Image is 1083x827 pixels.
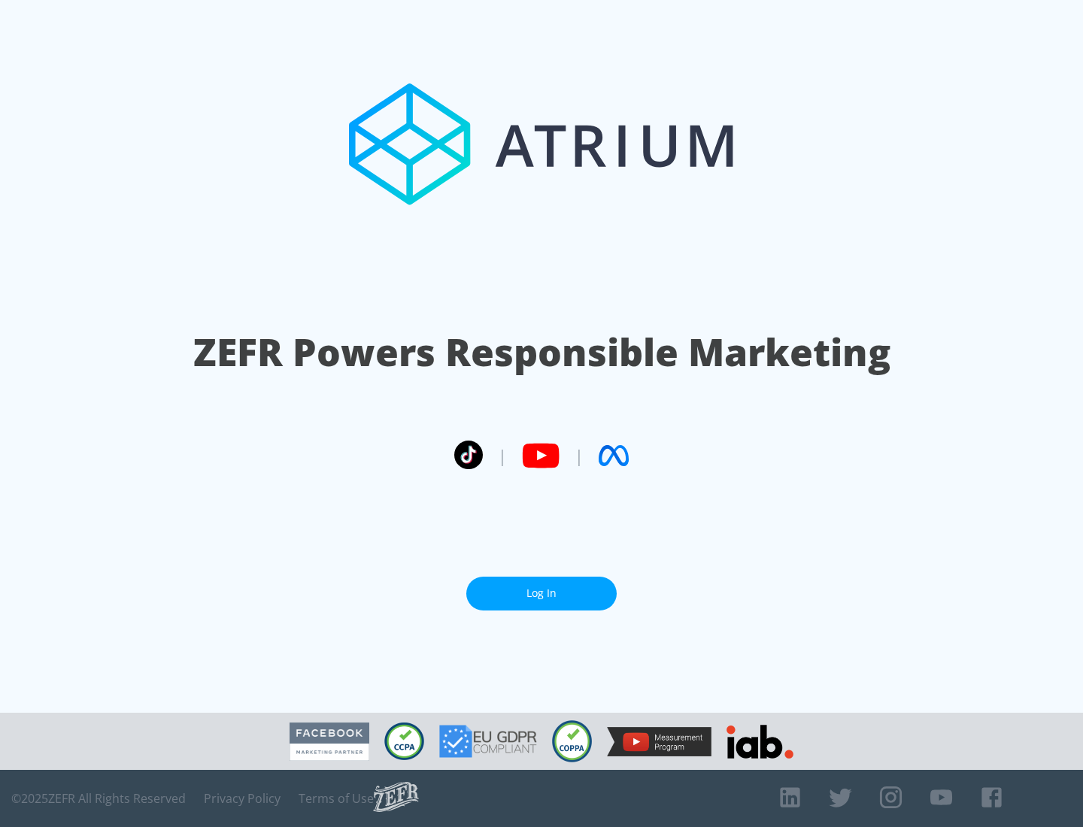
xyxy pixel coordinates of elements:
h1: ZEFR Powers Responsible Marketing [193,326,890,378]
img: CCPA Compliant [384,722,424,760]
img: YouTube Measurement Program [607,727,711,756]
span: © 2025 ZEFR All Rights Reserved [11,791,186,806]
img: COPPA Compliant [552,720,592,762]
span: | [575,444,584,467]
a: Log In [466,577,617,610]
span: | [498,444,507,467]
a: Privacy Policy [204,791,281,806]
img: GDPR Compliant [439,725,537,758]
img: Facebook Marketing Partner [290,722,369,761]
img: IAB [727,725,793,759]
a: Terms of Use [299,791,374,806]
